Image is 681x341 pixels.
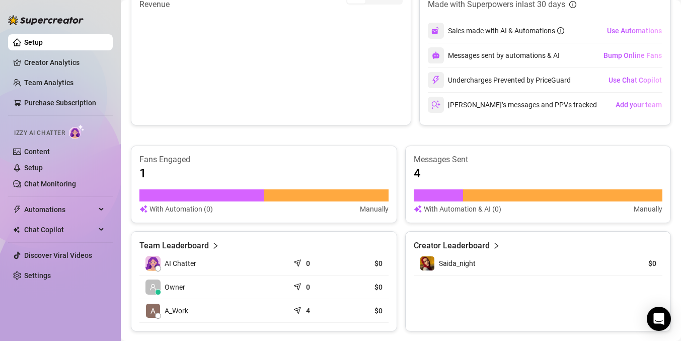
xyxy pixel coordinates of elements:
[149,284,157,291] span: user
[165,282,185,293] span: Owner
[414,165,421,181] article: 4
[306,282,310,292] article: 0
[608,72,662,88] button: Use Chat Copilot
[414,154,663,165] article: Messages Sent
[603,47,662,63] button: Bump Online Fans
[603,51,662,59] span: Bump Online Fans
[24,99,96,107] a: Purchase Subscription
[293,257,304,267] span: send
[24,251,92,259] a: Discover Viral Videos
[428,47,560,63] div: Messages sent by automations & AI
[8,15,84,25] img: logo-BBDzfeDw.svg
[139,203,147,215] img: svg%3e
[414,240,490,252] article: Creator Leaderboard
[428,72,571,88] div: Undercharges Prevented by PriceGuard
[24,79,73,87] a: Team Analytics
[634,203,662,215] article: Manually
[611,258,656,268] article: $0
[165,258,196,269] span: AI Chatter
[146,304,160,318] img: A_Work
[557,27,564,34] span: info-circle
[424,203,501,215] article: With Automation & AI (0)
[165,305,188,316] span: A_Work
[24,180,76,188] a: Chat Monitoring
[24,38,43,46] a: Setup
[439,259,476,267] span: Saida_night
[428,97,597,113] div: [PERSON_NAME]’s messages and PPVs tracked
[609,76,662,84] span: Use Chat Copilot
[139,165,146,181] article: 1
[448,25,564,36] div: Sales made with AI & Automations
[14,128,65,138] span: Izzy AI Chatter
[13,206,21,214] span: thunderbolt
[293,304,304,314] span: send
[212,240,219,252] span: right
[616,101,662,109] span: Add your team
[345,306,383,316] article: $0
[345,258,383,268] article: $0
[13,226,20,233] img: Chat Copilot
[414,203,422,215] img: svg%3e
[420,256,434,270] img: Saida_night
[569,1,576,8] span: info-circle
[24,222,96,238] span: Chat Copilot
[493,240,500,252] span: right
[432,51,440,59] img: svg%3e
[607,23,662,39] button: Use Automations
[293,281,304,291] span: send
[615,97,662,113] button: Add your team
[306,306,310,316] article: 4
[431,100,440,109] img: svg%3e
[345,282,383,292] article: $0
[139,154,389,165] article: Fans Engaged
[149,203,213,215] article: With Automation (0)
[24,54,105,71] a: Creator Analytics
[24,271,51,280] a: Settings
[607,27,662,35] span: Use Automations
[647,307,671,331] div: Open Intercom Messenger
[431,76,440,85] img: svg%3e
[24,201,96,218] span: Automations
[145,256,161,271] img: izzy-ai-chatter-avatar-DDCN_rTZ.svg
[360,203,389,215] article: Manually
[69,124,85,139] img: AI Chatter
[306,258,310,268] article: 0
[24,164,43,172] a: Setup
[24,148,50,156] a: Content
[431,26,440,35] img: svg%3e
[139,240,209,252] article: Team Leaderboard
